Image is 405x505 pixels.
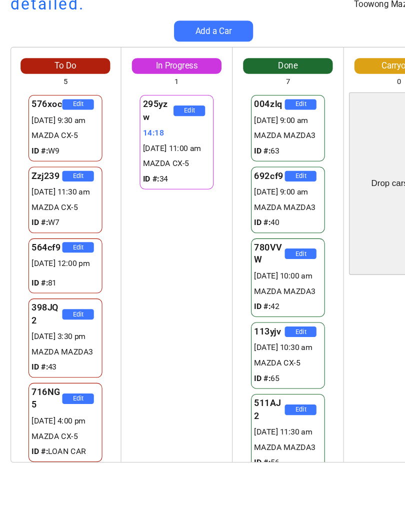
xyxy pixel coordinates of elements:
[30,150,45,159] strong: ID #:
[135,132,199,143] div: 14:18
[241,217,305,228] div: 40
[241,365,256,374] strong: ID #:
[241,240,270,264] div: 780VVW
[270,321,300,331] button: Edit
[30,203,94,213] div: MAZDA CX-5
[241,416,305,426] div: [DATE] 11:30 am
[241,336,305,346] div: [DATE] 10:30 am
[30,172,59,184] div: Zzj239
[241,430,305,441] div: MAZDA MAZDA3
[30,274,94,285] div: 81
[241,350,305,361] div: MAZDA CX-5
[241,445,256,454] strong: ID #:
[30,218,45,227] strong: ID #:
[241,445,305,455] div: 56
[241,104,270,116] div: 004zlq
[30,104,59,116] div: 576xoc
[125,68,210,79] div: In Progress
[352,180,405,191] div: Drop cars here
[241,188,305,199] div: [DATE] 9:00 am
[241,120,305,131] div: [DATE] 9:00 am
[271,84,275,94] div: 7
[135,104,164,128] div: 295yzw
[270,173,300,183] button: Edit
[335,10,395,21] div: Toowong Mazda
[135,161,199,172] div: MAZDA CX-5
[30,434,94,445] div: LOAN CAR
[30,405,94,416] div: [DATE] 4:00 pm
[135,176,151,185] strong: ID #:
[30,297,59,321] div: 398JQ2
[19,68,104,79] div: To Do
[241,149,305,160] div: 63
[270,247,300,257] button: Edit
[135,176,199,186] div: 34
[59,304,89,314] button: Edit
[60,84,64,94] div: 5
[59,384,89,394] button: Edit
[165,84,169,94] div: 1
[30,354,94,365] div: 43
[30,340,94,350] div: MAZDA MAZDA3
[241,150,256,159] strong: ID #:
[59,241,89,251] button: Edit
[30,325,94,336] div: [DATE] 3:30 pm
[241,268,305,278] div: [DATE] 10:00 am
[30,149,94,160] div: W9
[30,420,94,430] div: MAZDA CX-5
[59,173,89,183] button: Edit
[59,105,89,115] button: Edit
[270,105,300,115] button: Edit
[30,135,94,145] div: MAZDA CX-5
[241,365,305,375] div: 65
[164,111,194,121] button: Edit
[135,147,199,157] div: [DATE] 11:00 am
[241,203,305,213] div: MAZDA MAZDA3
[230,68,315,79] div: Done
[30,240,59,252] div: 564cf9
[30,377,59,401] div: 716NG5
[30,355,45,364] strong: ID #:
[241,282,305,293] div: MAZDA MAZDA3
[30,435,45,444] strong: ID #:
[30,256,94,266] div: [DATE] 12:00 pm
[10,5,80,26] h1: detailed.
[241,297,305,307] div: 42
[30,275,45,284] strong: ID #:
[30,188,94,199] div: [DATE] 11:30 am
[165,31,240,51] button: Add a Car
[30,217,94,228] div: W7
[241,297,256,306] strong: ID #:
[30,120,94,131] div: [DATE] 9:30 am
[241,218,256,227] strong: ID #:
[241,172,270,184] div: 692cf9
[241,320,270,332] div: 113yjv
[241,135,305,145] div: MAZDA MAZDA3
[270,395,300,405] button: Edit
[376,84,380,94] div: 0
[241,388,270,412] div: 511AJ2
